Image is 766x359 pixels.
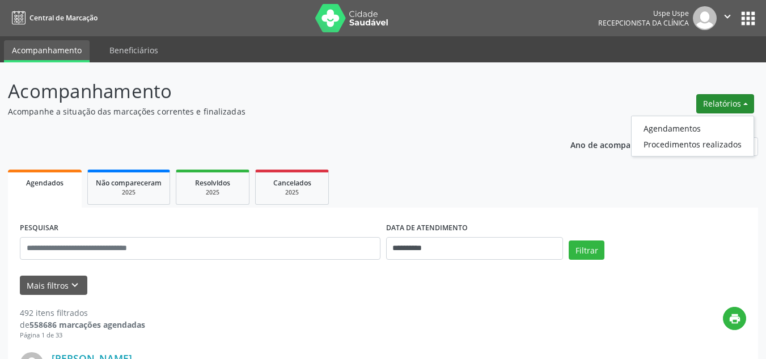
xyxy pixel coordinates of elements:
[738,9,758,28] button: apps
[632,136,754,152] a: Procedimentos realizados
[101,40,166,60] a: Beneficiários
[4,40,90,62] a: Acompanhamento
[598,9,689,18] div: Uspe Uspe
[693,6,717,30] img: img
[696,94,754,113] button: Relatórios
[69,279,81,292] i: keyboard_arrow_down
[20,219,58,237] label: PESQUISAR
[8,105,533,117] p: Acompanhe a situação das marcações correntes e finalizadas
[96,178,162,188] span: Não compareceram
[26,178,64,188] span: Agendados
[729,312,741,325] i: print
[29,13,98,23] span: Central de Marcação
[273,178,311,188] span: Cancelados
[20,276,87,295] button: Mais filtroskeyboard_arrow_down
[96,188,162,197] div: 2025
[717,6,738,30] button: 
[29,319,145,330] strong: 558686 marcações agendadas
[20,331,145,340] div: Página 1 de 33
[264,188,320,197] div: 2025
[631,116,754,157] ul: Relatórios
[721,10,734,23] i: 
[598,18,689,28] span: Recepcionista da clínica
[723,307,746,330] button: print
[20,307,145,319] div: 492 itens filtrados
[8,77,533,105] p: Acompanhamento
[632,120,754,136] a: Agendamentos
[386,219,468,237] label: DATA DE ATENDIMENTO
[195,178,230,188] span: Resolvidos
[184,188,241,197] div: 2025
[569,240,604,260] button: Filtrar
[570,137,671,151] p: Ano de acompanhamento
[20,319,145,331] div: de
[8,9,98,27] a: Central de Marcação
